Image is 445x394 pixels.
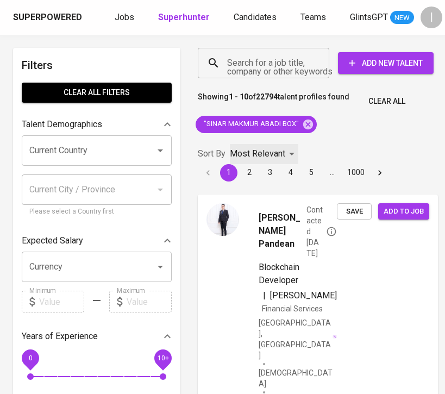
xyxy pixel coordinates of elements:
span: NEW [390,12,414,23]
p: Expected Salary [22,234,83,247]
div: … [323,167,341,178]
p: Sort By [198,147,225,160]
span: Jobs [115,12,134,22]
span: Contacted [DATE] [306,204,337,259]
button: Go to page 5 [303,164,320,182]
span: Add New Talent [347,57,425,70]
button: Open [153,143,168,158]
div: "SINAR MAKMUR ABADI BOX" [196,116,317,133]
p: Please select a Country first [29,207,164,217]
div: Most Relevant [230,144,298,164]
span: 0 [28,354,32,362]
span: | [263,289,266,302]
button: Go to page 3 [261,164,279,182]
span: Candidates [234,12,277,22]
button: page 1 [220,164,237,182]
button: Go to next page [371,164,388,182]
a: Superhunter [158,11,212,24]
span: [PERSON_NAME] Pandean [259,211,302,251]
span: [PERSON_NAME] [270,290,337,301]
b: 22794 [256,92,278,101]
button: Open [153,259,168,274]
button: Clear All [364,91,410,111]
a: Candidates [234,11,279,24]
b: Superhunter [158,12,210,22]
button: Add to job [378,203,429,220]
b: 1 - 10 [229,92,248,101]
div: Superpowered [13,11,82,24]
span: "SINAR MAKMUR ABADI BOX" [196,119,305,129]
span: Teams [300,12,326,22]
span: Financial Services [262,304,323,313]
nav: pagination navigation [198,164,390,182]
span: Clear All [368,95,405,108]
p: Most Relevant [230,147,285,160]
a: Teams [300,11,328,24]
span: Blockchain Developer [259,262,299,285]
div: Years of Experience [22,326,172,347]
h6: Filters [22,57,172,74]
div: I [421,7,442,28]
span: Add to job [384,205,424,218]
span: Clear All filters [30,86,163,99]
button: Save [337,203,372,220]
svg: By Batam recruiter [326,226,337,237]
img: magic_wand.svg [333,335,337,339]
a: GlintsGPT NEW [350,11,414,24]
button: Go to page 2 [241,164,258,182]
a: Jobs [115,11,136,24]
span: Save [342,205,366,218]
span: GlintsGPT [350,12,388,22]
button: Clear All filters [22,83,172,103]
p: Talent Demographics [22,118,102,131]
button: Add New Talent [338,52,434,74]
button: Go to page 1000 [344,164,368,182]
p: Years of Experience [22,330,98,343]
div: [GEOGRAPHIC_DATA], [GEOGRAPHIC_DATA] [259,317,337,361]
img: gm_hj2eu4690q01fb0y7jd124ghpna27.jpeg [206,203,239,236]
span: 10+ [157,354,168,362]
input: Value [39,291,84,312]
input: Value [127,291,172,312]
span: [DEMOGRAPHIC_DATA] [259,367,337,389]
div: Expected Salary [22,230,172,252]
div: Talent Demographics [22,114,172,135]
button: Go to page 4 [282,164,299,182]
p: Showing of talent profiles found [198,91,349,111]
a: Superpowered [13,11,84,24]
